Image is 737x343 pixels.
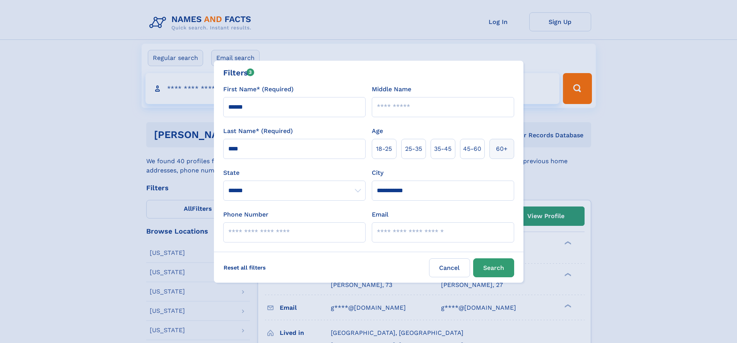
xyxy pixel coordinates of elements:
label: Middle Name [372,85,411,94]
span: 18‑25 [376,144,392,154]
button: Search [473,258,514,277]
label: Age [372,126,383,136]
label: Email [372,210,388,219]
span: 45‑60 [463,144,481,154]
span: 60+ [496,144,508,154]
label: Last Name* (Required) [223,126,293,136]
span: 25‑35 [405,144,422,154]
label: Phone Number [223,210,268,219]
label: First Name* (Required) [223,85,294,94]
label: Cancel [429,258,470,277]
label: City [372,168,383,177]
span: 35‑45 [434,144,451,154]
label: State [223,168,366,177]
div: Filters [223,67,255,78]
label: Reset all filters [219,258,271,277]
